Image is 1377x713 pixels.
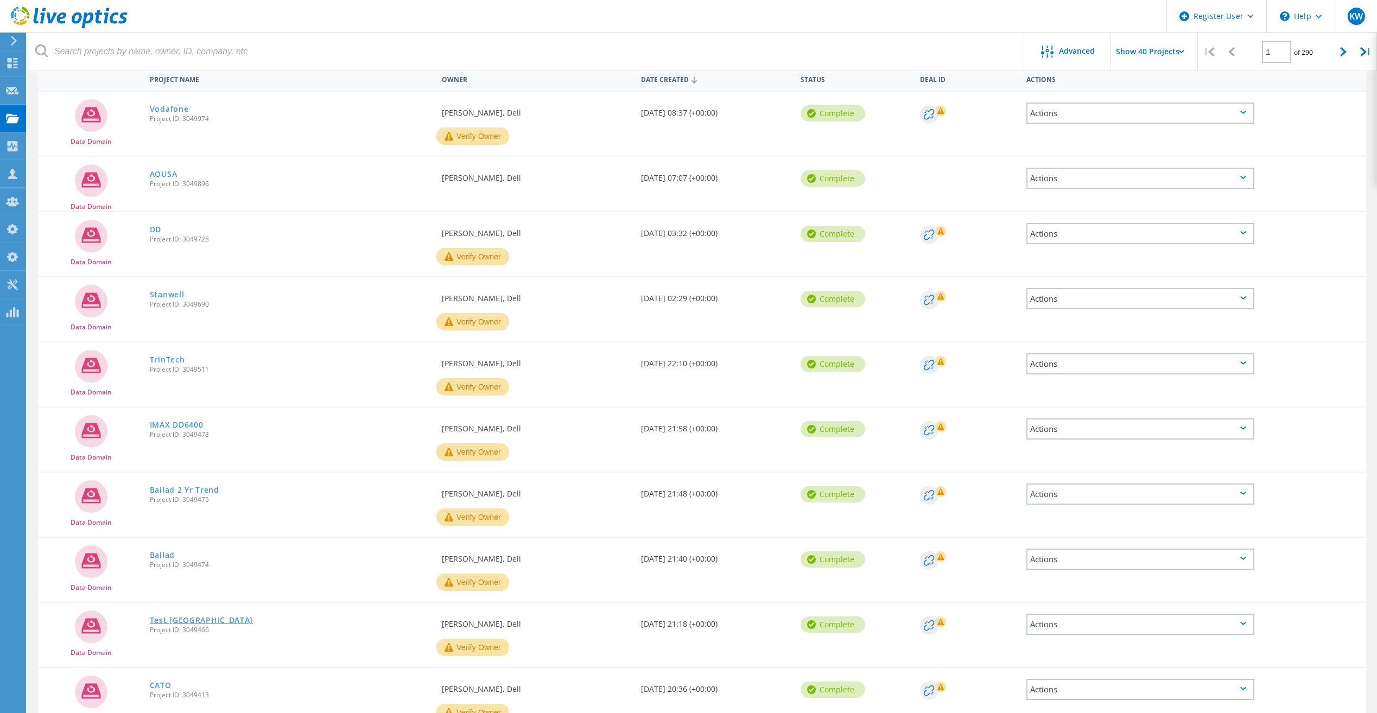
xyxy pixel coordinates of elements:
[27,33,1025,71] input: Search projects by name, owner, ID, company, etc
[436,603,636,639] div: [PERSON_NAME], Dell
[801,356,865,372] div: Complete
[801,226,865,242] div: Complete
[150,421,204,429] a: IMAX DD6400
[1026,353,1254,374] div: Actions
[436,408,636,443] div: [PERSON_NAME], Dell
[150,356,185,364] a: TrinTech
[150,301,431,308] span: Project ID: 3049690
[436,342,636,378] div: [PERSON_NAME], Dell
[150,627,431,633] span: Project ID: 3049466
[436,92,636,128] div: [PERSON_NAME], Dell
[1026,614,1254,635] div: Actions
[801,421,865,437] div: Complete
[150,236,431,243] span: Project ID: 3049728
[1026,549,1254,570] div: Actions
[71,259,112,265] span: Data Domain
[150,551,175,559] a: Ballad
[636,68,795,89] div: Date Created
[150,170,177,178] a: AOUSA
[150,692,431,698] span: Project ID: 3049413
[801,682,865,698] div: Complete
[801,616,865,633] div: Complete
[150,116,431,122] span: Project ID: 3049974
[436,157,636,193] div: [PERSON_NAME], Dell
[436,68,636,88] div: Owner
[436,473,636,508] div: [PERSON_NAME], Dell
[150,496,431,503] span: Project ID: 3049475
[150,366,431,373] span: Project ID: 3049511
[144,68,436,88] div: Project Name
[436,538,636,574] div: [PERSON_NAME], Dell
[150,431,431,438] span: Project ID: 3049478
[636,212,795,248] div: [DATE] 03:32 (+00:00)
[436,212,636,248] div: [PERSON_NAME], Dell
[1349,12,1363,21] span: KW
[436,378,509,396] button: Verify Owner
[71,650,112,656] span: Data Domain
[636,408,795,443] div: [DATE] 21:58 (+00:00)
[71,389,112,396] span: Data Domain
[801,486,865,502] div: Complete
[150,105,189,113] a: Vodafone
[1026,168,1254,189] div: Actions
[150,486,219,494] a: Ballad 2 Yr Trend
[795,68,915,88] div: Status
[1026,223,1254,244] div: Actions
[150,616,253,624] a: Test [GEOGRAPHIC_DATA]
[436,313,509,330] button: Verify Owner
[11,23,128,30] a: Live Optics Dashboard
[1026,103,1254,124] div: Actions
[801,291,865,307] div: Complete
[436,128,509,145] button: Verify Owner
[436,639,509,656] button: Verify Owner
[636,157,795,193] div: [DATE] 07:07 (+00:00)
[636,342,795,378] div: [DATE] 22:10 (+00:00)
[436,277,636,313] div: [PERSON_NAME], Dell
[150,562,431,568] span: Project ID: 3049474
[915,68,1021,88] div: Deal Id
[801,105,865,122] div: Complete
[1355,33,1377,71] div: |
[1026,288,1254,309] div: Actions
[1198,33,1220,71] div: |
[636,277,795,313] div: [DATE] 02:29 (+00:00)
[71,584,112,591] span: Data Domain
[801,551,865,568] div: Complete
[150,181,431,187] span: Project ID: 3049896
[71,203,112,210] span: Data Domain
[1026,679,1254,700] div: Actions
[436,508,509,526] button: Verify Owner
[150,291,185,298] a: Stanwell
[436,248,509,265] button: Verify Owner
[71,454,112,461] span: Data Domain
[1026,483,1254,505] div: Actions
[636,603,795,639] div: [DATE] 21:18 (+00:00)
[71,324,112,330] span: Data Domain
[71,138,112,145] span: Data Domain
[636,92,795,128] div: [DATE] 08:37 (+00:00)
[436,668,636,704] div: [PERSON_NAME], Dell
[636,668,795,704] div: [DATE] 20:36 (+00:00)
[636,473,795,508] div: [DATE] 21:48 (+00:00)
[801,170,865,187] div: Complete
[1294,48,1313,57] span: of 290
[436,443,509,461] button: Verify Owner
[1021,68,1260,88] div: Actions
[71,519,112,526] span: Data Domain
[1280,11,1290,21] svg: \n
[636,538,795,574] div: [DATE] 21:40 (+00:00)
[436,574,509,591] button: Verify Owner
[1026,418,1254,440] div: Actions
[150,682,172,689] a: CATO
[150,226,161,233] a: DD
[1059,47,1095,55] span: Advanced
